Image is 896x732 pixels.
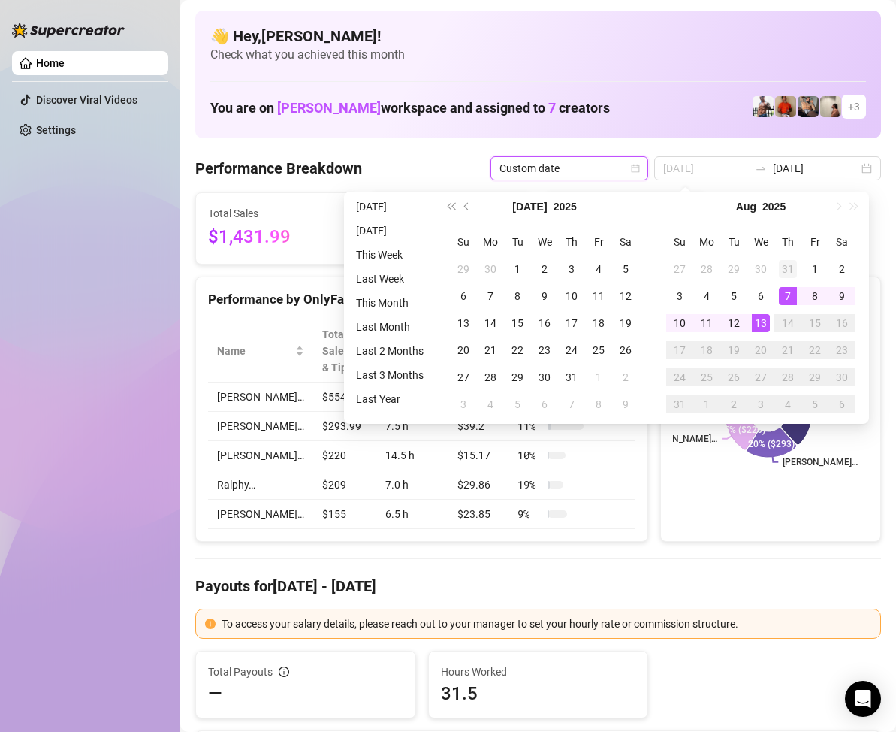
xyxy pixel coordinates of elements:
td: 2025-08-09 [828,283,855,310]
td: 2025-07-08 [504,283,531,310]
span: swap-right [755,162,767,174]
div: 30 [481,260,499,278]
td: 2025-09-02 [720,391,747,418]
span: $1,431.99 [208,223,345,252]
div: 9 [833,287,851,305]
td: $554 [313,383,376,412]
td: 2025-07-11 [585,283,612,310]
span: Custom date [499,157,639,180]
div: 4 [779,395,797,413]
td: 2025-07-10 [558,283,585,310]
div: 20 [454,341,472,359]
div: 31 [779,260,797,278]
div: 29 [725,260,743,278]
span: Check what you achieved this month [210,47,866,63]
div: 13 [752,314,770,332]
td: 2025-07-18 [585,310,612,337]
li: Last 2 Months [350,342,430,360]
li: Last 3 Months [350,366,430,384]
div: 3 [671,287,689,305]
li: [DATE] [350,198,430,216]
div: 6 [752,287,770,305]
td: 2025-08-11 [693,310,720,337]
div: 12 [725,314,743,332]
td: 2025-08-06 [747,283,774,310]
div: To access your salary details, please reach out to your manager to set your hourly rate or commis... [222,616,871,632]
td: 2025-07-30 [531,364,558,391]
div: 30 [535,368,554,386]
td: 2025-07-14 [477,310,504,337]
button: Last year (Control + left) [442,192,459,222]
div: 16 [833,314,851,332]
a: Discover Viral Videos [36,94,137,106]
td: 7.0 h [376,470,448,500]
td: 2025-07-12 [612,283,639,310]
div: 28 [698,260,716,278]
span: [PERSON_NAME] [277,100,381,116]
td: 2025-07-28 [693,256,720,283]
td: 2025-07-16 [531,310,558,337]
div: 17 [671,341,689,359]
span: calendar [631,164,640,173]
td: 2025-07-15 [504,310,531,337]
div: 24 [671,368,689,386]
td: 2025-08-09 [612,391,639,418]
div: 7 [563,395,581,413]
th: Th [558,228,585,256]
div: 15 [806,314,824,332]
div: 14 [779,314,797,332]
div: 11 [698,314,716,332]
div: 9 [617,395,635,413]
th: We [531,228,558,256]
a: Home [36,57,65,69]
th: Sa [612,228,639,256]
span: 7 [548,100,556,116]
span: + 3 [848,98,860,115]
div: 29 [806,368,824,386]
span: Hours Worked [441,664,636,680]
span: 19 % [517,476,542,493]
div: 3 [563,260,581,278]
td: 2025-08-04 [693,283,720,310]
div: 4 [481,395,499,413]
td: 2025-09-03 [747,391,774,418]
td: 2025-06-30 [477,256,504,283]
div: 17 [563,314,581,332]
div: Open Intercom Messenger [845,681,881,717]
td: 6.5 h [376,500,448,529]
td: [PERSON_NAME]… [208,412,313,441]
td: 2025-07-25 [585,337,612,364]
td: 7.5 h [376,412,448,441]
div: 25 [590,341,608,359]
div: 15 [508,314,526,332]
button: Choose a month [512,192,547,222]
input: End date [773,160,858,177]
td: 2025-07-09 [531,283,558,310]
td: 2025-07-27 [450,364,477,391]
span: 9 % [517,506,542,522]
div: 27 [454,368,472,386]
img: Justin [775,96,796,117]
div: 7 [481,287,499,305]
th: Sa [828,228,855,256]
td: $155 [313,500,376,529]
div: 7 [779,287,797,305]
div: 31 [671,395,689,413]
td: 2025-07-22 [504,337,531,364]
td: 2025-07-13 [450,310,477,337]
td: 2025-09-06 [828,391,855,418]
text: [PERSON_NAME]… [783,457,858,467]
span: Name [217,343,292,359]
div: 5 [725,287,743,305]
div: 6 [535,395,554,413]
td: $220 [313,441,376,470]
td: 2025-08-02 [828,256,855,283]
td: 2025-07-30 [747,256,774,283]
td: 2025-07-29 [720,256,747,283]
div: 1 [590,368,608,386]
td: [PERSON_NAME]… [208,383,313,412]
a: Settings [36,124,76,136]
div: 19 [617,314,635,332]
div: 10 [671,314,689,332]
td: 2025-08-29 [801,364,828,391]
